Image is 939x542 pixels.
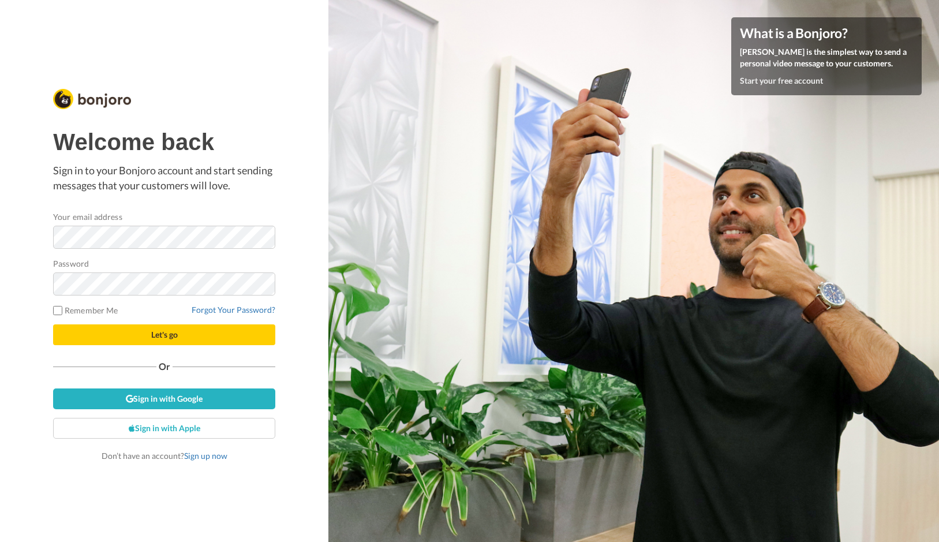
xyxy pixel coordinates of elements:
a: Sign in with Apple [53,418,275,439]
span: Let's go [151,330,178,339]
p: Sign in to your Bonjoro account and start sending messages that your customers will love. [53,163,275,193]
h4: What is a Bonjoro? [740,26,913,40]
h1: Welcome back [53,129,275,155]
a: Start your free account [740,76,823,85]
input: Remember Me [53,306,62,315]
a: Sign up now [184,451,227,461]
span: Or [156,362,173,371]
a: Forgot Your Password? [192,305,275,315]
label: Password [53,257,89,270]
button: Let's go [53,324,275,345]
label: Remember Me [53,304,118,316]
a: Sign in with Google [53,388,275,409]
span: Don’t have an account? [102,451,227,461]
p: [PERSON_NAME] is the simplest way to send a personal video message to your customers. [740,46,913,69]
label: Your email address [53,211,122,223]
